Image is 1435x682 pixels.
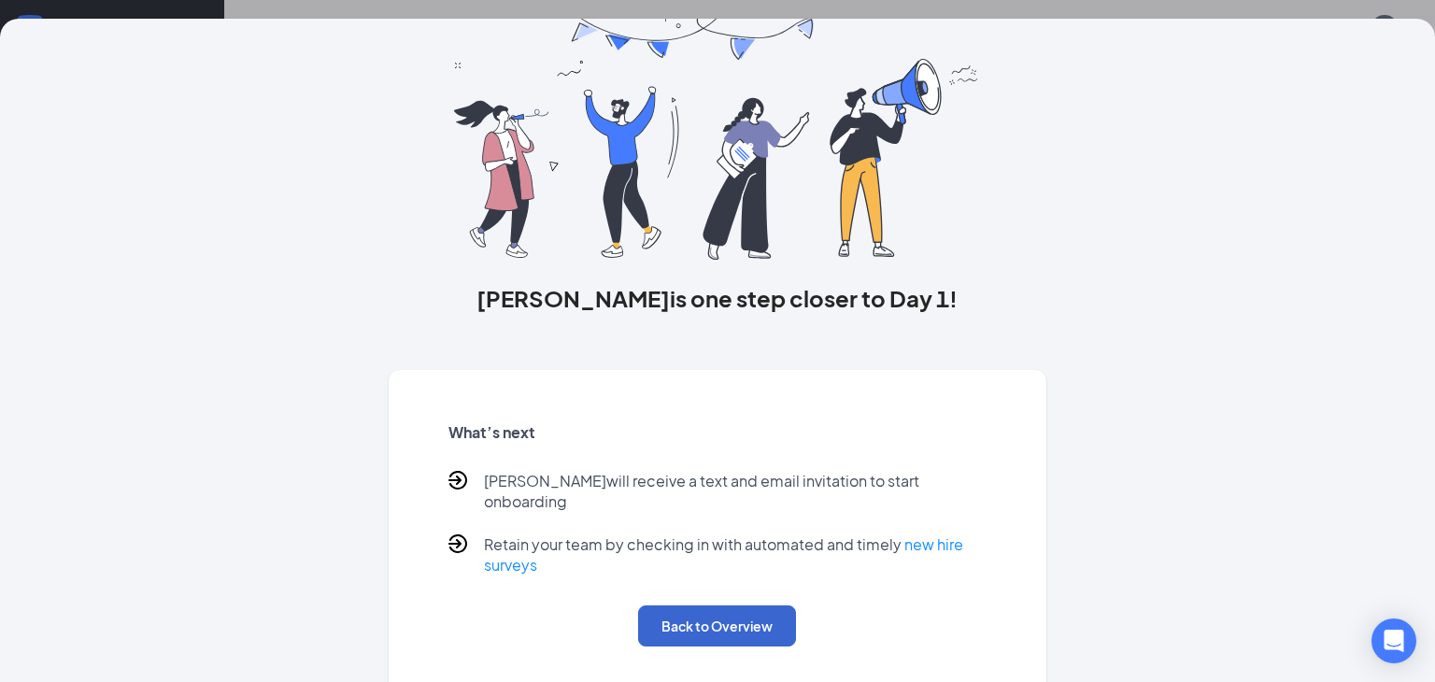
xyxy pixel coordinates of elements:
[389,282,1046,314] h3: [PERSON_NAME] is one step closer to Day 1!
[638,605,796,646] button: Back to Overview
[454,8,980,260] img: you are all set
[484,534,987,575] p: Retain your team by checking in with automated and timely
[484,534,963,575] a: new hire surveys
[484,471,987,512] p: [PERSON_NAME] will receive a text and email invitation to start onboarding
[448,422,987,443] h5: What’s next
[1371,618,1416,663] div: Open Intercom Messenger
